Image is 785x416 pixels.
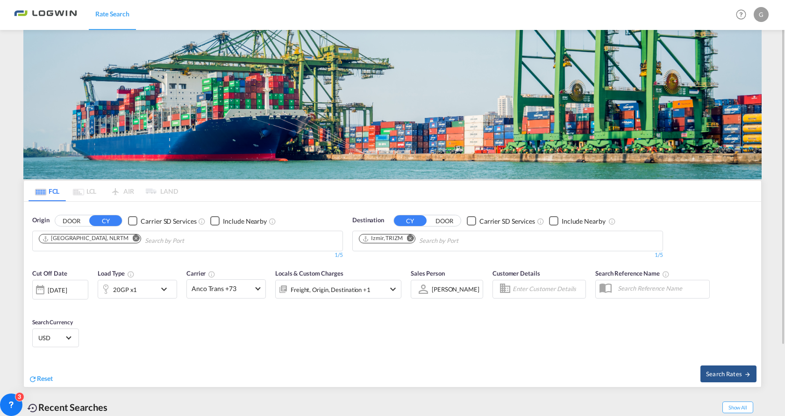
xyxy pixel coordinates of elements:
input: Chips input. [419,234,508,248]
span: Search Reference Name [595,270,670,277]
div: G [754,7,769,22]
div: Carrier SD Services [479,217,535,226]
div: Press delete to remove this chip. [362,234,405,242]
div: Include Nearby [562,217,606,226]
span: Search Currency [32,319,73,326]
span: Customer Details [492,270,540,277]
md-chips-wrap: Chips container. Use arrow keys to select chips. [357,231,512,248]
span: Help [733,7,749,22]
span: Load Type [98,270,135,277]
md-icon: icon-chevron-down [387,284,399,295]
md-icon: icon-arrow-right [744,371,751,378]
button: CY [394,215,427,226]
md-checkbox: Checkbox No Ink [210,216,267,226]
div: Include Nearby [223,217,267,226]
md-icon: Unchecked: Search for CY (Container Yard) services for all selected carriers.Checked : Search for... [198,218,206,225]
input: Enter Customer Details [513,282,583,296]
span: Destination [352,216,384,225]
button: CY [89,215,122,226]
md-icon: icon-refresh [29,375,37,383]
md-icon: icon-chevron-down [158,284,174,295]
md-tab-item: FCL [29,181,66,201]
div: Freight Origin Destination Factory Stuffingicon-chevron-down [275,280,401,299]
md-chips-wrap: Chips container. Use arrow keys to select chips. [37,231,237,248]
button: DOOR [55,216,88,226]
md-checkbox: Checkbox No Ink [128,216,196,226]
div: [DATE] [32,280,88,299]
md-select: Select Currency: $ USDUnited States Dollar [37,331,74,344]
img: bild-fuer-ratentool.png [23,30,762,179]
div: Carrier SD Services [141,217,196,226]
span: Locals & Custom Charges [275,270,343,277]
input: Chips input. [145,234,234,248]
md-icon: icon-information-outline [127,270,135,278]
div: 20GP x1 [113,283,137,296]
input: Search Reference Name [613,281,709,295]
md-pagination-wrapper: Use the left and right arrow keys to navigate between tabs [29,181,178,201]
div: Rotterdam, NLRTM [42,234,128,242]
span: Show All [722,401,753,413]
md-icon: Unchecked: Ignores neighbouring ports when fetching rates.Checked : Includes neighbouring ports w... [608,218,616,225]
span: Origin [32,216,49,225]
button: Remove [127,234,141,244]
md-icon: The selected Trucker/Carrierwill be displayed in the rate results If the rates are from another f... [208,270,215,278]
span: Search Rates [706,370,751,378]
md-icon: Unchecked: Search for CY (Container Yard) services for all selected carriers.Checked : Search for... [537,218,544,225]
button: DOOR [428,216,461,226]
span: Rate Search [95,10,129,18]
div: [PERSON_NAME] [432,285,479,293]
div: Help [733,7,754,23]
img: bc73a0e0d8c111efacd525e4c8ad7d32.png [14,4,77,25]
div: Izmir, TRIZM [362,234,403,242]
button: Remove [401,234,415,244]
div: Press delete to remove this chip. [42,234,130,242]
div: Freight Origin Destination Factory Stuffing [291,283,371,296]
div: 20GP x1icon-chevron-down [98,280,177,299]
span: Reset [37,374,53,382]
button: Search Ratesicon-arrow-right [700,365,756,382]
md-icon: icon-backup-restore [27,402,38,414]
span: Carrier [186,270,215,277]
div: OriginDOOR CY Checkbox No InkUnchecked: Search for CY (Container Yard) services for all selected ... [24,202,761,387]
md-select: Sales Person: Guellue Demir [431,282,480,296]
div: [DATE] [48,286,67,294]
md-checkbox: Checkbox No Ink [467,216,535,226]
md-icon: Unchecked: Ignores neighbouring ports when fetching rates.Checked : Includes neighbouring ports w... [269,218,276,225]
md-datepicker: Select [32,298,39,311]
div: 1/5 [32,251,343,259]
div: icon-refreshReset [29,374,53,384]
md-checkbox: Checkbox No Ink [549,216,606,226]
span: Anco Trans +73 [192,284,252,293]
span: Cut Off Date [32,270,67,277]
span: USD [38,334,64,342]
span: Sales Person [411,270,445,277]
div: 1/5 [352,251,663,259]
md-icon: Your search will be saved by the below given name [662,270,670,278]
